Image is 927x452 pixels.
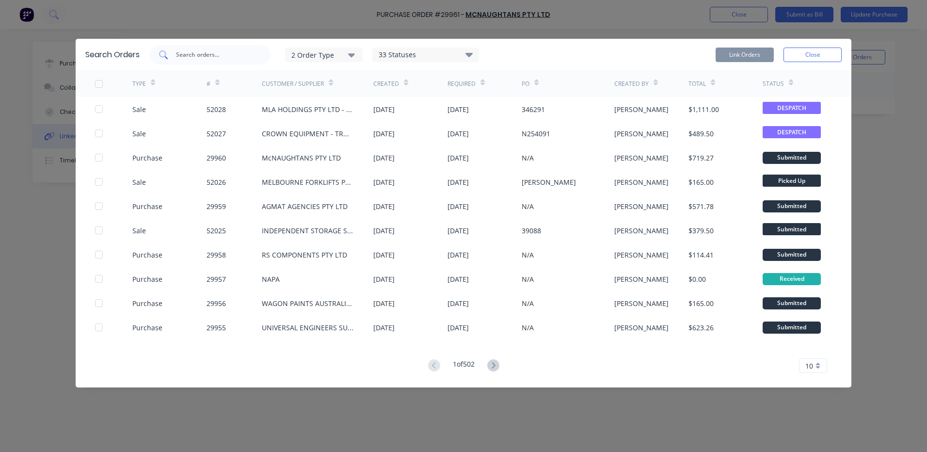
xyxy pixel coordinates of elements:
div: [PERSON_NAME] [614,177,669,187]
div: [DATE] [373,177,395,187]
div: Purchase [132,274,162,284]
div: CROWN EQUIPMENT - TRUGANINA [262,129,354,139]
div: [PERSON_NAME] [614,104,669,114]
input: Search orders... [175,50,256,60]
div: Search Orders [85,49,140,61]
div: [DATE] [373,153,395,163]
div: [DATE] [448,153,469,163]
div: NAPA [262,274,280,284]
div: $489.50 [688,129,714,139]
div: [PERSON_NAME] [614,153,669,163]
div: [PERSON_NAME] [614,274,669,284]
div: PO [522,80,529,88]
div: TYPE [132,80,146,88]
div: [DATE] [448,226,469,236]
div: [DATE] [448,323,469,333]
div: [PERSON_NAME] [614,201,669,211]
div: 346291 [522,104,545,114]
div: 52026 [207,177,226,187]
div: [PERSON_NAME] [614,250,669,260]
div: [DATE] [448,298,469,308]
div: [DATE] [373,250,395,260]
div: Submitted [763,152,821,164]
div: [DATE] [448,104,469,114]
div: 52027 [207,129,226,139]
div: Purchase [132,250,162,260]
div: $379.50 [688,226,714,236]
div: 1 of 502 [453,359,475,373]
div: Submitted [763,297,821,309]
div: $623.26 [688,323,714,333]
div: Submitted [763,200,821,212]
div: Total [688,80,706,88]
div: Customer / Supplier [262,80,324,88]
div: 29956 [207,298,226,308]
div: [DATE] [448,274,469,284]
div: Purchase [132,153,162,163]
button: Link Orders [716,48,774,62]
div: [DATE] [448,129,469,139]
div: UNIVERSAL ENGINEERS SUPPLIES [262,323,354,333]
div: [DATE] [373,129,395,139]
div: [DATE] [373,274,395,284]
div: Submitted [763,249,821,261]
div: 29960 [207,153,226,163]
div: MELBOURNE FORKLIFTS PTY. LTD., [262,177,354,187]
div: 29957 [207,274,226,284]
span: 10 [805,361,813,371]
div: 2 Order Type [291,49,356,60]
div: $165.00 [688,298,714,308]
div: $165.00 [688,177,714,187]
div: [DATE] [373,104,395,114]
div: [PERSON_NAME] [614,226,669,236]
div: Purchase [132,201,162,211]
div: Sale [132,129,146,139]
div: Purchase [132,298,162,308]
div: [DATE] [373,201,395,211]
span: Picked Up [763,175,821,187]
div: 29955 [207,323,226,333]
span: DESPATCH [763,126,821,138]
span: DESPATCH [763,102,821,114]
div: AGMAT AGENCIES PTY LTD [262,201,348,211]
div: Required [448,80,476,88]
div: [PERSON_NAME] [614,323,669,333]
div: N/A [522,274,534,284]
div: N/A [522,250,534,260]
div: [DATE] [448,177,469,187]
div: N/A [522,323,534,333]
div: WAGON PAINTS AUSTRALIA PTY LTD [262,298,354,308]
div: $114.41 [688,250,714,260]
div: N/A [522,153,534,163]
div: [DATE] [373,298,395,308]
div: 52028 [207,104,226,114]
div: 29958 [207,250,226,260]
div: $0.00 [688,274,706,284]
div: INDEPENDENT STORAGE SYSTEMS ([GEOGRAPHIC_DATA]) PTY LTD [262,226,354,236]
div: [PERSON_NAME] [522,177,576,187]
div: Sale [132,226,146,236]
div: $1,111.00 [688,104,719,114]
div: N254091 [522,129,550,139]
div: [DATE] [373,323,395,333]
div: McNAUGHTANS PTY LTD [262,153,341,163]
div: 52025 [207,226,226,236]
button: Close [783,48,842,62]
div: $571.78 [688,201,714,211]
div: [PERSON_NAME] [614,298,669,308]
div: 29959 [207,201,226,211]
div: Created [373,80,399,88]
div: 39088 [522,226,541,236]
div: [DATE] [448,250,469,260]
div: [PERSON_NAME] [614,129,669,139]
div: N/A [522,298,534,308]
div: 33 Statuses [373,49,479,60]
div: N/A [522,201,534,211]
div: Sale [132,104,146,114]
span: Submitted [763,223,821,235]
div: Submitted [763,322,821,334]
div: RS COMPONENTS PTY LTD [262,250,347,260]
div: $719.27 [688,153,714,163]
button: 2 Order Type [285,48,363,62]
div: Created By [614,80,649,88]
